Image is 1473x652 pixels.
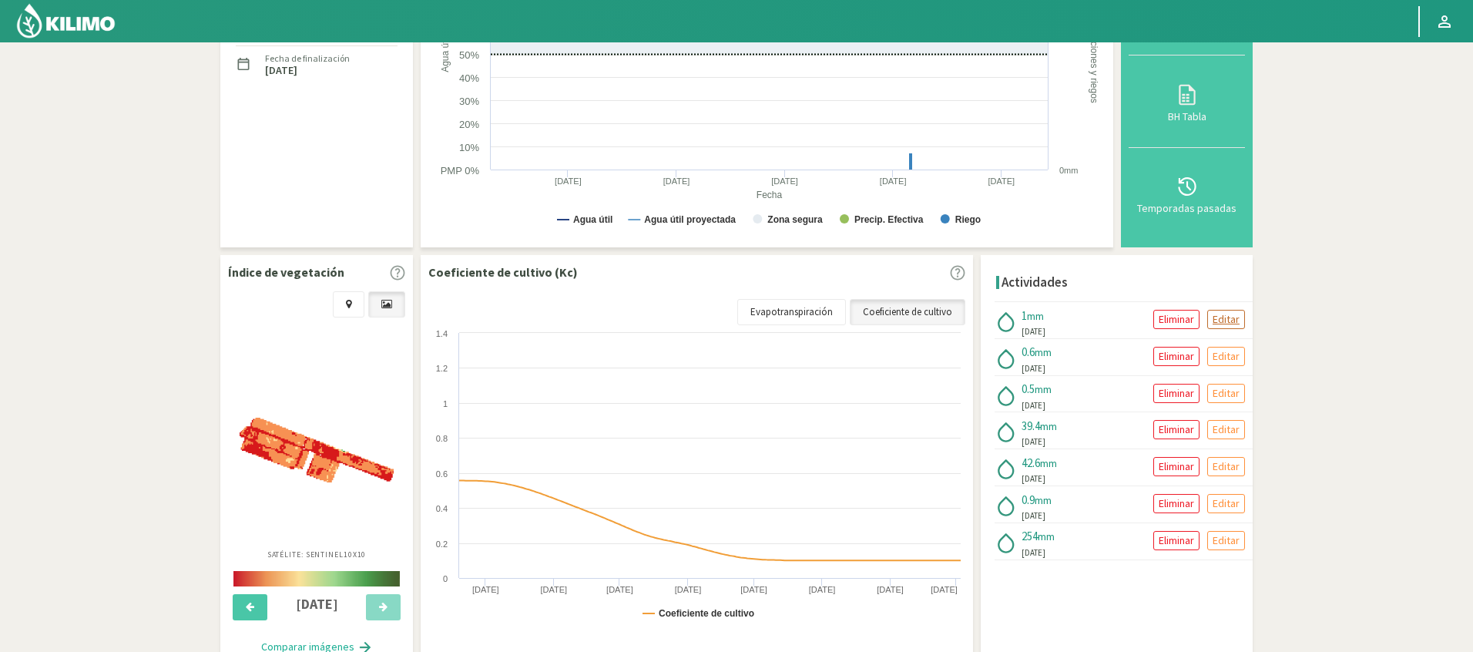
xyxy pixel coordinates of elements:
text: [DATE] [880,176,907,186]
text: PMP 0% [441,165,480,176]
text: Fecha [757,190,783,200]
span: [DATE] [1022,435,1045,449]
button: Eliminar [1153,347,1200,366]
text: 0.8 [436,434,448,443]
button: Eliminar [1153,384,1200,403]
button: Editar [1207,347,1245,366]
text: [DATE] [675,585,702,594]
text: 0mm [1059,166,1078,175]
h4: [DATE] [277,597,357,612]
text: 1 [443,399,448,408]
div: Temporadas pasadas [1133,203,1240,213]
span: mm [1040,419,1057,433]
p: Eliminar [1159,311,1194,328]
p: Editar [1213,348,1240,365]
button: Eliminar [1153,457,1200,476]
text: 0.2 [436,539,448,549]
button: Editar [1207,384,1245,403]
text: [DATE] [931,585,958,594]
label: [DATE] [265,66,297,76]
text: [DATE] [540,585,567,594]
span: 0.5 [1022,381,1035,396]
p: Eliminar [1159,532,1194,549]
text: Zona segura [767,214,823,225]
span: [DATE] [1022,472,1045,486]
text: [DATE] [771,176,798,186]
span: mm [1027,309,1044,323]
text: 0.6 [436,469,448,479]
p: Editar [1213,532,1240,549]
text: 10% [459,142,479,153]
span: [DATE] [1022,362,1045,375]
button: Temporadas pasadas [1129,148,1245,240]
button: Editar [1207,494,1245,513]
text: 1.4 [436,329,448,338]
p: Editar [1213,385,1240,402]
span: 254 [1022,529,1038,543]
span: mm [1035,493,1052,507]
img: 09a074ca-9014-4bf6-9b36-8c7e55ec3059_-_sentinel_-_2025-10-01.png [240,418,394,482]
p: Eliminar [1159,458,1194,476]
button: Eliminar [1153,494,1200,513]
div: BH Tabla [1133,111,1240,122]
text: Precip. Efectiva [854,214,924,225]
button: Editar [1207,310,1245,329]
text: 0 [443,574,448,583]
button: Eliminar [1153,531,1200,550]
p: Coeficiente de cultivo (Kc) [428,263,578,281]
button: Editar [1207,531,1245,550]
text: [DATE] [988,176,1015,186]
text: [DATE] [740,585,767,594]
text: 1.2 [436,364,448,373]
p: Eliminar [1159,385,1194,402]
p: Eliminar [1159,421,1194,439]
text: Agua útil proyectada [644,214,736,225]
text: 20% [459,119,479,130]
span: mm [1040,456,1057,470]
span: [DATE] [1022,399,1045,412]
text: [DATE] [555,176,582,186]
text: 0.4 [436,504,448,513]
text: 30% [459,96,479,107]
text: [DATE] [606,585,633,594]
label: Fecha de finalización [265,52,350,66]
button: Eliminar [1153,310,1200,329]
text: Agua útil [440,36,451,72]
button: BH Tabla [1129,55,1245,147]
p: Eliminar [1159,495,1194,513]
text: [DATE] [472,585,499,594]
h4: Actividades [1002,275,1068,290]
text: Coeficiente de cultivo [659,608,754,619]
span: 39.4 [1022,418,1040,433]
span: [DATE] [1022,546,1045,560]
button: Editar [1207,420,1245,439]
span: 1 [1022,308,1027,323]
span: 42.6 [1022,455,1040,470]
text: Riego [955,214,981,225]
span: 0.6 [1022,344,1035,359]
button: Editar [1207,457,1245,476]
span: [DATE] [1022,325,1045,338]
p: Índice de vegetación [228,263,344,281]
span: mm [1038,529,1055,543]
text: [DATE] [877,585,904,594]
span: mm [1035,382,1052,396]
p: Editar [1213,421,1240,439]
text: 40% [459,72,479,84]
text: Precipitaciones y riegos [1089,5,1099,103]
span: 10X10 [344,549,367,560]
button: Eliminar [1153,420,1200,439]
span: mm [1035,345,1052,359]
p: Satélite: Sentinel [267,549,367,560]
p: Editar [1213,458,1240,476]
text: 50% [459,49,479,61]
text: Agua útil [573,214,612,225]
span: 0.9 [1022,492,1035,507]
text: [DATE] [809,585,836,594]
img: Kilimo [15,2,116,39]
a: Evapotranspiración [737,299,846,325]
a: Coeficiente de cultivo [850,299,965,325]
text: [DATE] [663,176,690,186]
p: Editar [1213,495,1240,513]
p: Eliminar [1159,348,1194,365]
